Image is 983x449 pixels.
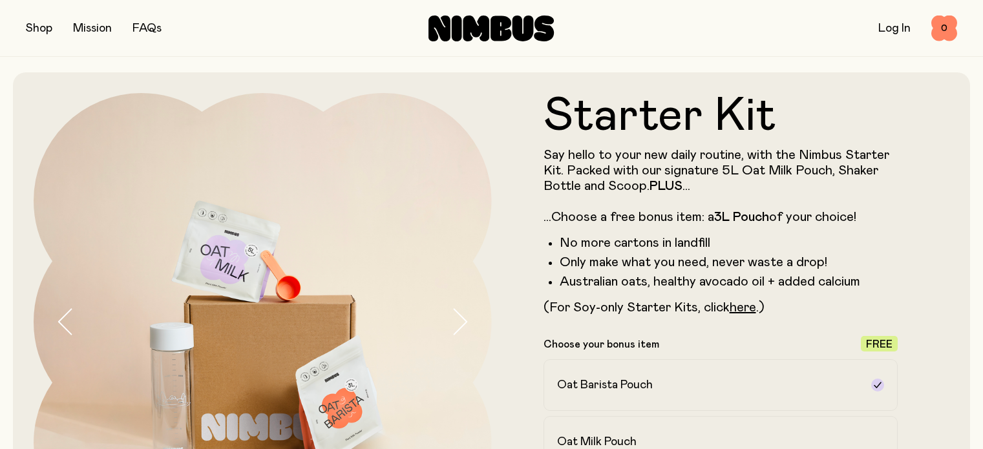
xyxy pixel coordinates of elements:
[544,338,659,351] p: Choose your bonus item
[878,23,911,34] a: Log In
[132,23,162,34] a: FAQs
[931,16,957,41] button: 0
[560,274,898,289] li: Australian oats, healthy avocado oil + added calcium
[733,211,769,224] strong: Pouch
[714,211,730,224] strong: 3L
[544,300,898,315] p: (For Soy-only Starter Kits, click .)
[544,147,898,225] p: Say hello to your new daily routine, with the Nimbus Starter Kit. Packed with our signature 5L Oa...
[73,23,112,34] a: Mission
[730,301,756,314] a: here
[544,93,898,140] h1: Starter Kit
[560,235,898,251] li: No more cartons in landfill
[866,339,893,350] span: Free
[650,180,682,193] strong: PLUS
[560,255,898,270] li: Only make what you need, never waste a drop!
[557,377,653,393] h2: Oat Barista Pouch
